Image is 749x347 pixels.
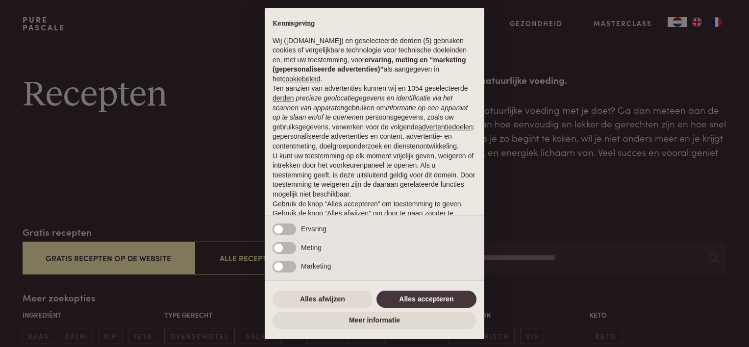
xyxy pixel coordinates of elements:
[376,291,476,308] button: Alles accepteren
[301,262,331,270] span: Marketing
[273,36,476,84] p: Wij ([DOMAIN_NAME]) en geselecteerde derden (5) gebruiken cookies of vergelijkbare technologie vo...
[301,225,326,233] span: Ervaring
[273,312,476,329] button: Meer informatie
[273,291,373,308] button: Alles afwijzen
[273,56,466,74] strong: ervaring, meting en “marketing (gepersonaliseerde advertenties)”
[273,104,468,122] em: informatie op een apparaat op te slaan en/of te openen
[418,123,473,132] button: advertentiedoelen
[273,94,452,112] em: precieze geolocatiegegevens en identificatie via het scannen van apparaten
[282,75,320,83] a: cookiebeleid
[273,94,294,103] button: derden
[273,151,476,199] p: U kunt uw toestemming op elk moment vrijelijk geven, weigeren of intrekken door het voorkeurenpan...
[273,84,476,151] p: Ten aanzien van advertenties kunnen wij en 1054 geselecteerde gebruiken om en persoonsgegevens, z...
[301,244,322,251] span: Meting
[273,20,476,28] h2: Kennisgeving
[273,199,476,228] p: Gebruik de knop “Alles accepteren” om toestemming te geven. Gebruik de knop “Alles afwijzen” om d...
